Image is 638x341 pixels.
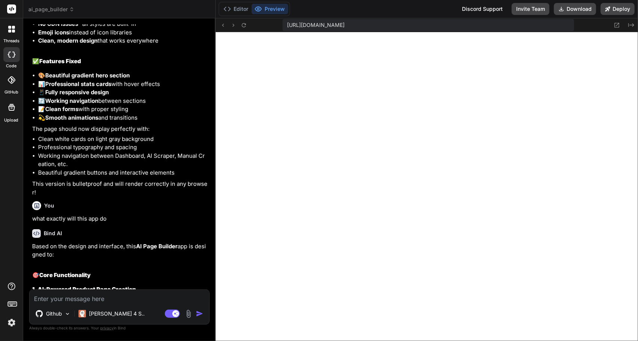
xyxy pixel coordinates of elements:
[38,88,208,97] li: 📱
[216,32,638,341] iframe: Preview
[38,152,208,169] li: Working navigation between Dashboard, AI Scraper, Manual Creation, etc.
[6,63,17,69] label: code
[4,89,18,95] label: GitHub
[46,310,62,317] p: Github
[32,271,208,280] h2: 🎯
[38,114,208,122] li: 💫 and transitions
[512,3,549,15] button: Invite Team
[89,310,145,317] p: [PERSON_NAME] 4 S..
[28,6,74,13] span: ai_page_builder
[136,243,178,250] strong: AI Page Builder
[38,20,208,28] li: - all styles are built-in
[39,58,81,65] strong: Features Fixed
[32,215,208,223] p: what exactly will this app do
[45,105,78,113] strong: Clean forms
[32,125,208,133] p: The page should now display perfectly with:
[45,89,109,96] strong: Fully responsive design
[39,271,91,279] strong: Core Functionality
[64,311,71,317] img: Pick Models
[29,325,210,332] p: Always double-check its answers. Your in Bind
[4,117,19,123] label: Upload
[38,29,69,36] strong: Emoji icons
[252,4,288,14] button: Preview
[38,105,208,114] li: 📝 with proper styling
[38,97,208,105] li: 🔄 between sections
[601,3,635,15] button: Deploy
[45,114,98,121] strong: Smooth animations
[457,3,507,15] div: Discord Support
[38,143,208,152] li: Professional typography and spacing
[38,135,208,144] li: Clean white cards on light gray background
[287,21,345,29] span: [URL][DOMAIN_NAME]
[38,169,208,177] li: Beautiful gradient buttons and interactive elements
[78,310,86,317] img: Claude 4 Sonnet
[196,310,203,317] img: icon
[38,71,208,80] li: 🎨
[45,72,130,79] strong: Beautiful gradient hero section
[5,316,18,329] img: settings
[45,97,98,104] strong: Working navigation
[44,202,54,209] h6: You
[3,38,19,44] label: threads
[44,230,62,237] h6: Bind AI
[184,310,193,318] img: attachment
[32,242,208,259] p: Based on the design and interface, this app is designed to:
[38,37,98,44] strong: Clean, modern design
[32,57,208,66] h2: ✅
[221,4,252,14] button: Editor
[38,28,208,37] li: instead of icon libraries
[554,3,596,15] button: Download
[32,286,136,293] strong: 1. AI-Powered Product Page Creation
[100,326,114,330] span: privacy
[38,80,208,89] li: 📊 with hover effects
[45,80,111,87] strong: Professional stats cards
[38,37,208,45] li: that works everywhere
[32,180,208,197] p: This version is bulletproof and will render correctly in any browser!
